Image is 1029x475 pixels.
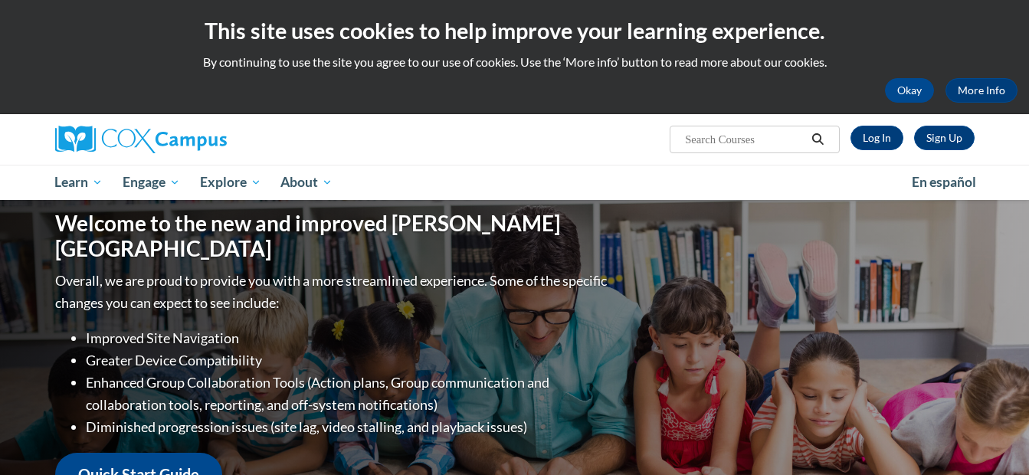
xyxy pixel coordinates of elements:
div: Main menu [32,165,998,200]
p: Overall, we are proud to provide you with a more streamlined experience. Some of the specific cha... [55,270,611,314]
a: Log In [850,126,903,150]
a: En español [902,166,986,198]
li: Diminished progression issues (site lag, video stalling, and playback issues) [86,416,611,438]
h1: Welcome to the new and improved [PERSON_NAME][GEOGRAPHIC_DATA] [55,211,611,262]
span: Engage [123,173,180,192]
a: More Info [945,78,1018,103]
a: Register [914,126,975,150]
a: Explore [190,165,271,200]
a: Learn [45,165,113,200]
li: Improved Site Navigation [86,327,611,349]
button: Search [806,130,829,149]
a: Cox Campus [55,126,346,153]
a: About [270,165,342,200]
li: Enhanced Group Collaboration Tools (Action plans, Group communication and collaboration tools, re... [86,372,611,416]
input: Search Courses [683,130,806,149]
span: Learn [54,173,103,192]
span: Explore [200,173,261,192]
span: En español [912,174,976,190]
img: Cox Campus [55,126,227,153]
h2: This site uses cookies to help improve your learning experience. [11,15,1018,46]
p: By continuing to use the site you agree to our use of cookies. Use the ‘More info’ button to read... [11,54,1018,70]
button: Okay [885,78,934,103]
span: About [280,173,333,192]
li: Greater Device Compatibility [86,349,611,372]
a: Engage [113,165,190,200]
